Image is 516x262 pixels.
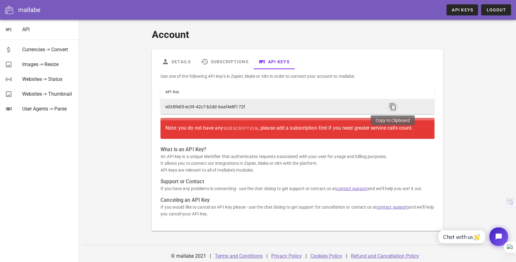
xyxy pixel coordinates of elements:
[165,123,429,134] div: Note: you do not have any , please add a subscription first if you need greater service calls count.
[160,99,382,114] td: e038fe05-ec39-42c7-b2dd-6aaf4e8f172f
[22,27,74,32] div: API
[22,91,74,97] div: Websites -> Thumbnail
[160,85,382,99] th: API Key: Not sorted. Activate to sort ascending.
[336,186,368,191] a: contact support
[160,146,434,153] h3: What is an API Key?
[160,178,434,185] h3: Support or Contact
[271,253,302,259] a: Privacy Policy
[215,253,263,259] a: Terms and Conditions
[196,54,253,69] a: Subscriptions
[451,7,473,12] span: API Keys
[18,5,40,15] div: mallabe
[223,126,258,131] span: subscription
[22,47,74,52] div: Currencies -> Convert
[432,222,513,251] iframe: Tidio Chat
[160,204,434,217] p: If you would like to cancel an API Key please - use the chat dialog to get support for cancellati...
[486,7,506,12] span: Logout
[160,197,434,204] h3: Canceling an API Key
[22,106,74,112] div: User Agents -> Parse
[152,27,443,42] h1: Account
[160,153,434,173] p: An API key is a unique identifier that authenticates requests associated with your user for usage...
[377,205,408,210] a: contact support
[253,54,294,69] a: API Keys
[160,185,434,192] p: If you have any problems in connecting - use the chat dialog to get support or contact us at and ...
[160,73,434,80] p: Use one of the following API Key's in Zapier, Make or n8n in order to connect your account to mal...
[165,90,179,94] span: API Key
[310,253,342,259] a: Cookies Policy
[157,54,196,69] a: Details
[447,4,478,15] a: API Keys
[22,61,74,67] div: Images -> Resize
[351,253,419,259] a: Refund and Cancellation Policy
[22,76,74,82] div: Websites -> Status
[481,4,511,15] button: Logout
[223,123,258,134] a: subscription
